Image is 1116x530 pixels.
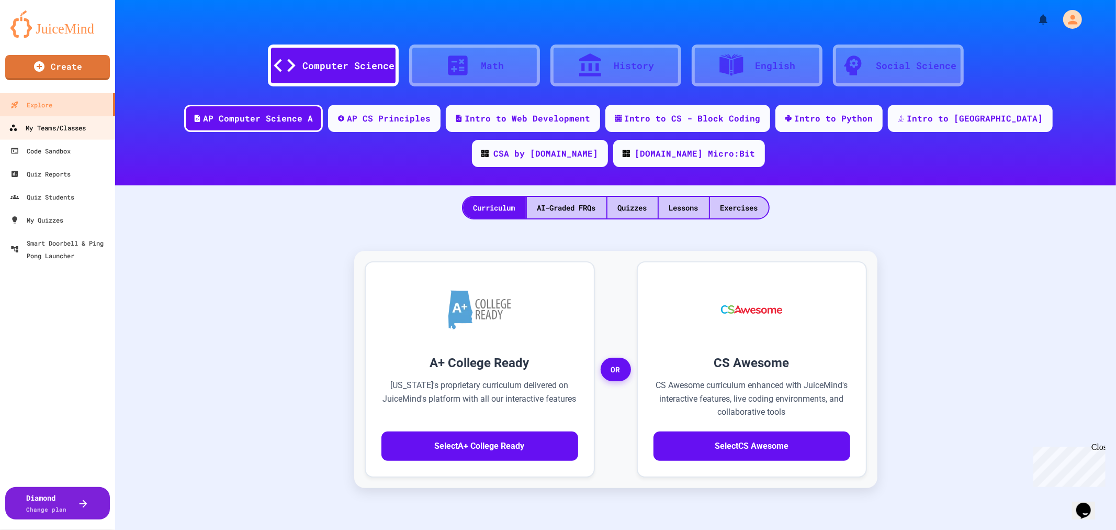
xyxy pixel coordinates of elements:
[876,59,957,73] div: Social Science
[1072,488,1106,520] iframe: chat widget
[381,379,578,419] p: [US_STATE]'s proprietary curriculum delivered on JuiceMind's platform with all our interactive fe...
[463,197,526,218] div: Curriculum
[795,112,873,125] div: Intro to Python
[9,122,86,135] div: My Teams/Classes
[4,4,72,67] div: Chat with us now!Close
[10,237,111,262] div: Smart Doorbell & Ping Pong Launcher
[27,492,67,514] div: Diamond
[607,197,658,218] div: Quizzes
[1018,10,1052,28] div: My Notifications
[1029,443,1106,487] iframe: chat widget
[659,197,709,218] div: Lessons
[481,59,504,73] div: Math
[653,379,850,419] p: CS Awesome curriculum enhanced with JuiceMind's interactive features, live coding environments, a...
[653,432,850,461] button: SelectCS Awesome
[653,354,850,372] h3: CS Awesome
[10,168,71,180] div: Quiz Reports
[10,214,63,226] div: My Quizzes
[481,150,489,157] img: CODE_logo_RGB.png
[10,98,52,111] div: Explore
[623,150,630,157] img: CODE_logo_RGB.png
[381,432,578,461] button: SelectA+ College Ready
[10,10,105,38] img: logo-orange.svg
[907,112,1043,125] div: Intro to [GEOGRAPHIC_DATA]
[5,55,110,80] a: Create
[27,505,67,513] span: Change plan
[10,145,71,157] div: Code Sandbox
[303,59,395,73] div: Computer Science
[494,147,599,160] div: CSA by [DOMAIN_NAME]
[1052,7,1085,31] div: My Account
[711,278,793,341] img: CS Awesome
[635,147,756,160] div: [DOMAIN_NAME] Micro:Bit
[204,112,313,125] div: AP Computer Science A
[527,197,606,218] div: AI-Graded FRQs
[601,358,631,382] span: OR
[755,59,795,73] div: English
[381,354,578,372] h3: A+ College Ready
[10,191,74,203] div: Quiz Students
[448,290,511,329] img: A+ College Ready
[347,112,431,125] div: AP CS Principles
[625,112,761,125] div: Intro to CS - Block Coding
[614,59,654,73] div: History
[465,112,591,125] div: Intro to Web Development
[710,197,769,218] div: Exercises
[5,487,110,520] button: DiamondChange plan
